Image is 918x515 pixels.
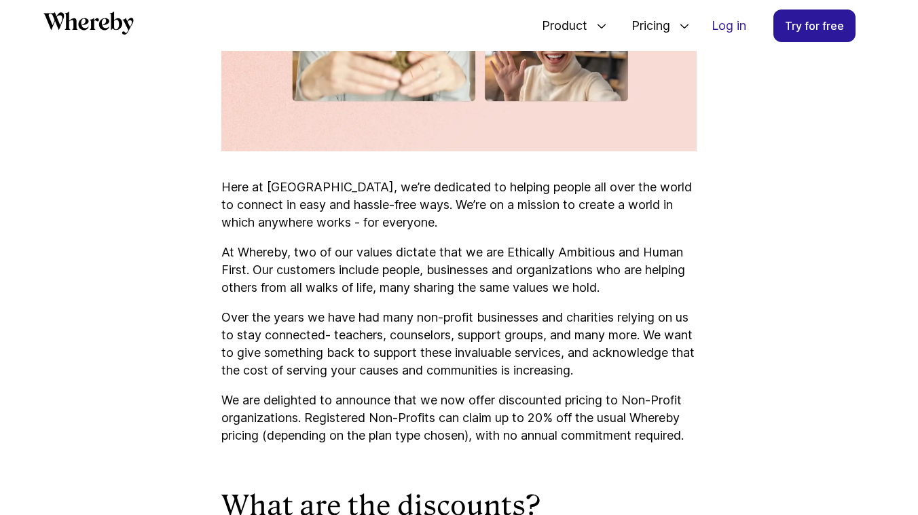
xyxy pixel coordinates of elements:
[773,9,856,42] a: Try for free
[221,244,697,297] p: At Whereby, two of our values dictate that we are Ethically Ambitious and Human First. Our custom...
[701,10,757,41] a: Log in
[43,12,134,35] svg: Whereby
[221,309,697,379] p: Over the years we have had many non-profit businesses and charities relying on us to stay connect...
[221,178,697,231] p: Here at [GEOGRAPHIC_DATA], we’re dedicated to helping people all over the world to connect in eas...
[528,3,591,48] span: Product
[43,12,134,39] a: Whereby
[618,3,674,48] span: Pricing
[221,392,697,444] p: We are delighted to announce that we now offer discounted pricing to Non-Profit organizations. Re...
